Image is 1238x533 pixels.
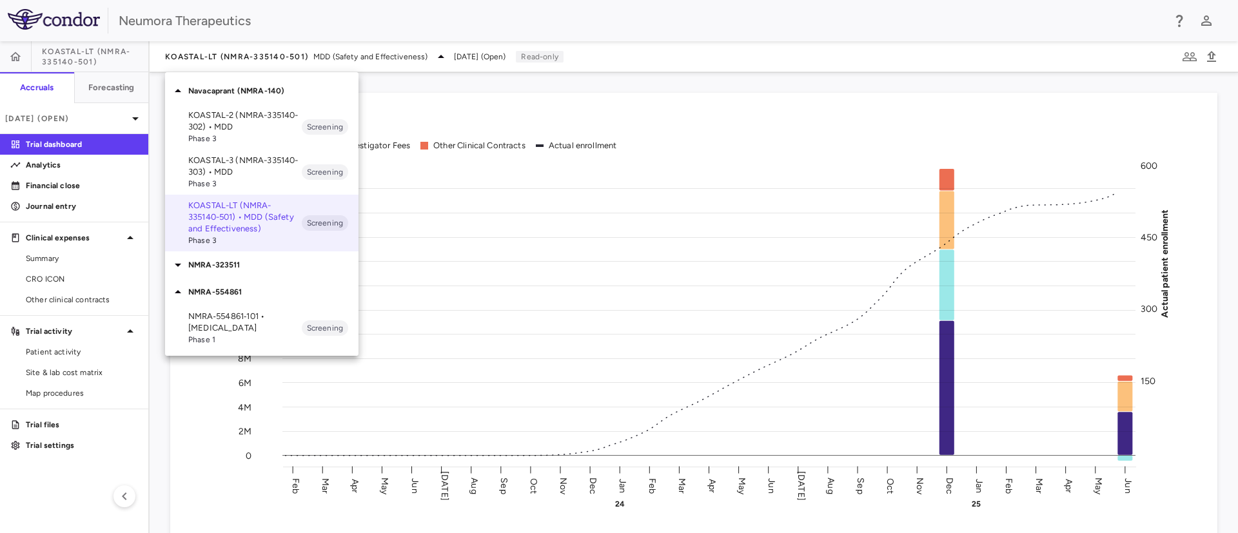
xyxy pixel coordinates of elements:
[188,235,302,246] span: Phase 3
[188,286,359,298] p: NMRA-554861
[165,278,359,305] div: NMRA-554861
[188,200,302,235] p: KOASTAL-LT (NMRA-335140-501) • MDD (Safety and Effectiveness)
[188,85,359,97] p: Navacaprant (NMRA-140)
[165,251,359,278] div: NMRA-323511
[302,166,348,178] span: Screening
[188,334,302,345] span: Phase 1
[302,322,348,334] span: Screening
[165,305,359,351] div: NMRA‐554861‐101 • [MEDICAL_DATA]Phase 1Screening
[165,104,359,150] div: KOASTAL-2 (NMRA-335140-302) • MDDPhase 3Screening
[188,155,302,178] p: KOASTAL-3 (NMRA-335140-303) • MDD
[165,150,359,195] div: KOASTAL-3 (NMRA-335140-303) • MDDPhase 3Screening
[188,259,359,271] p: NMRA-323511
[188,178,302,189] span: Phase 3
[188,311,302,334] p: NMRA‐554861‐101 • [MEDICAL_DATA]
[188,133,302,144] span: Phase 3
[188,110,302,133] p: KOASTAL-2 (NMRA-335140-302) • MDD
[165,195,359,251] div: KOASTAL-LT (NMRA-335140-501) • MDD (Safety and Effectiveness)Phase 3Screening
[302,217,348,229] span: Screening
[165,77,359,104] div: Navacaprant (NMRA-140)
[302,121,348,133] span: Screening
